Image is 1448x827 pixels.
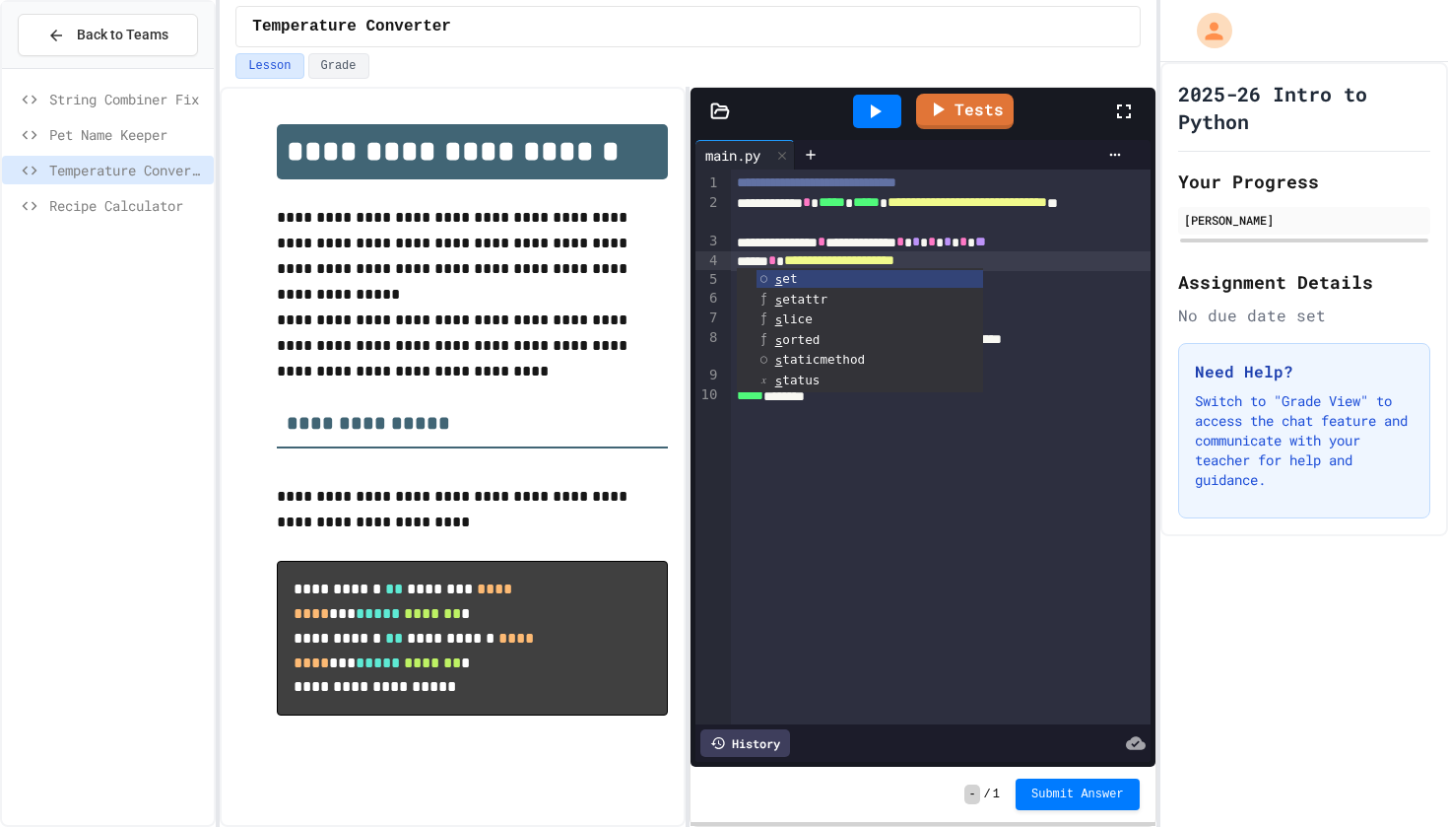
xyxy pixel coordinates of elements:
p: Switch to "Grade View" to access the chat feature and communicate with your teacher for help and ... [1195,391,1414,490]
div: main.py [695,140,795,170]
h2: Assignment Details [1178,268,1430,296]
span: Temperature Converter [49,160,206,180]
span: / [984,787,991,802]
span: s [775,333,783,348]
h2: Your Progress [1178,168,1430,195]
div: 9 [695,366,720,385]
div: main.py [695,145,770,166]
span: 1 [993,787,1000,802]
button: Grade [308,53,369,79]
span: s [775,293,783,308]
div: 8 [695,328,720,367]
span: taticmethod [775,352,865,367]
span: Recipe Calculator [49,195,206,216]
a: Tests [916,94,1014,129]
span: Pet Name Keeper [49,124,206,145]
span: String Combiner Fix [49,89,206,109]
span: s [775,374,783,388]
div: 2 [695,193,720,232]
span: s [775,312,783,327]
div: [PERSON_NAME] [1184,211,1424,229]
div: 4 [695,251,720,271]
span: lice [775,311,813,326]
span: Submit Answer [1031,787,1124,802]
span: Temperature Converter [252,15,451,38]
div: 6 [695,289,720,309]
div: 3 [695,232,720,251]
div: 1 [695,173,720,193]
div: 10 [695,385,720,405]
span: s [775,272,783,287]
div: No due date set [1178,304,1430,327]
span: et [775,271,798,286]
span: tatus [775,373,821,387]
span: s [775,353,783,368]
span: - [964,785,979,804]
span: etattr [775,292,827,307]
span: orted [775,332,821,347]
button: Submit Answer [1016,779,1140,810]
div: 7 [695,309,720,328]
ul: Completions [737,268,983,393]
div: 5 [695,270,720,289]
div: History [700,729,790,757]
button: Lesson [235,53,303,79]
h1: 2025-26 Intro to Python [1178,80,1430,135]
div: My Account [1176,8,1237,53]
span: Back to Teams [77,25,168,45]
button: Back to Teams [18,14,198,56]
h3: Need Help? [1195,360,1414,383]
